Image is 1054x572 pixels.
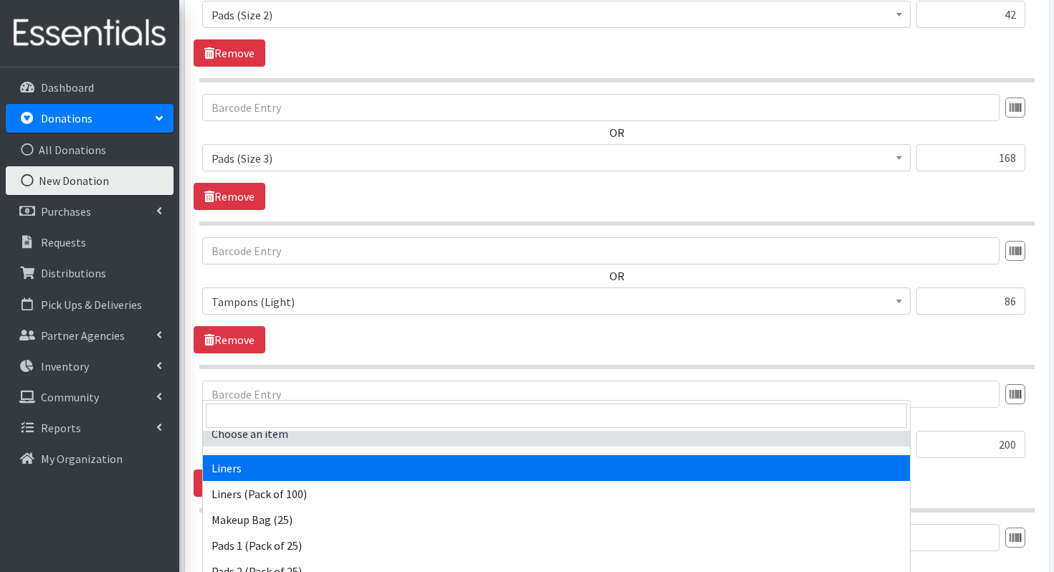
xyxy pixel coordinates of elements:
li: Makeup Bag (25) [203,507,910,533]
input: Quantity [916,1,1025,28]
img: HumanEssentials [6,9,174,57]
a: Remove [194,469,265,497]
span: Pads (Size 3) [212,148,901,168]
a: All Donations [6,135,174,164]
a: Remove [194,326,265,353]
a: My Organization [6,444,174,473]
p: Dashboard [41,80,94,95]
span: Tampons (Light) [202,287,911,315]
a: New Donation [6,166,174,195]
p: Pick Ups & Deliveries [41,297,142,312]
a: Purchases [6,197,174,226]
p: Purchases [41,204,91,219]
a: Pick Ups & Deliveries [6,290,174,319]
a: Donations [6,104,174,133]
a: Remove [194,183,265,210]
p: Community [41,390,99,404]
p: Distributions [41,266,106,280]
a: Requests [6,228,174,257]
p: Requests [41,235,86,249]
input: Barcode Entry [202,94,1000,121]
a: Remove [194,39,265,67]
li: Liners [203,455,910,481]
p: My Organization [41,452,123,466]
a: Dashboard [6,73,174,102]
label: OR [609,124,625,141]
span: Pads (Size 2) [212,5,901,25]
a: Inventory [6,352,174,381]
span: Pads (Size 2) [202,1,911,28]
p: Partner Agencies [41,328,125,343]
li: Liners (Pack of 100) [203,481,910,507]
input: Quantity [916,144,1025,171]
input: Barcode Entry [202,381,1000,408]
a: Community [6,383,174,411]
p: Inventory [41,359,89,373]
li: Pads 1 (Pack of 25) [203,533,910,558]
span: Pads (Size 3) [202,144,911,171]
a: Reports [6,414,174,442]
input: Quantity [916,287,1025,315]
input: Quantity [916,431,1025,458]
p: Reports [41,421,81,435]
a: Distributions [6,259,174,287]
input: Barcode Entry [202,237,1000,264]
label: OR [609,267,625,285]
p: Donations [41,111,92,125]
span: Tampons (Light) [212,292,901,312]
a: Partner Agencies [6,321,174,350]
li: Choose an item [203,421,910,447]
